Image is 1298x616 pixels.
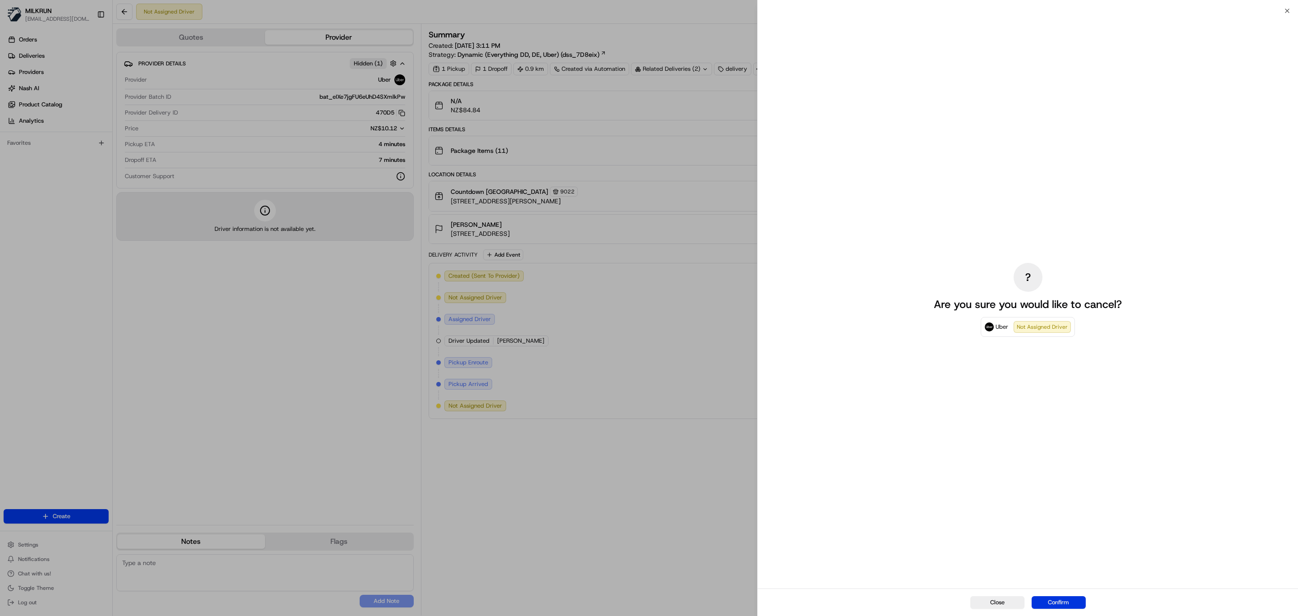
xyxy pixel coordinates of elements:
[970,596,1024,609] button: Close
[996,322,1008,331] span: Uber
[985,322,994,331] img: Uber
[1014,263,1042,292] div: ?
[934,297,1122,312] p: Are you sure you would like to cancel?
[1032,596,1086,609] button: Confirm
